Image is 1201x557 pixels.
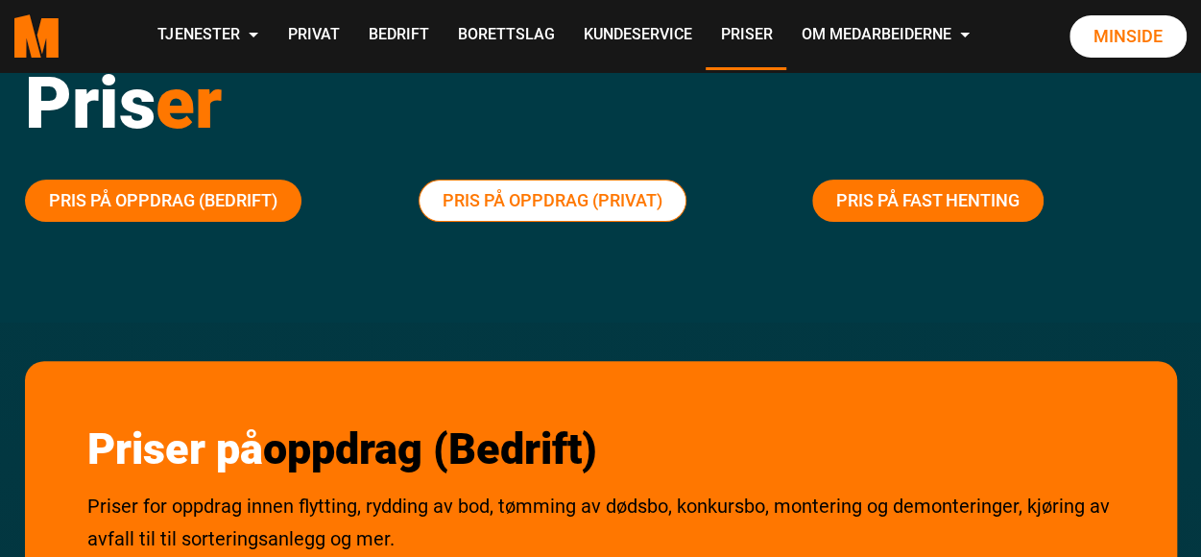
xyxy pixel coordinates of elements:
[25,180,301,222] a: Pris på oppdrag (Bedrift)
[568,2,706,70] a: Kundeservice
[87,424,1115,475] h2: Priser på
[353,2,443,70] a: Bedrift
[419,180,686,222] a: Pris på oppdrag (Privat)
[156,61,222,145] span: er
[443,2,568,70] a: Borettslag
[706,2,786,70] a: Priser
[25,60,1177,146] h1: Pris
[812,180,1044,222] a: Pris på fast henting
[273,2,353,70] a: Privat
[143,2,273,70] a: Tjenester
[263,424,597,474] span: oppdrag (Bedrift)
[786,2,984,70] a: Om Medarbeiderne
[87,495,1110,550] span: Priser for oppdrag innen flytting, rydding av bod, tømming av dødsbo, konkursbo, montering og dem...
[1069,15,1187,58] a: Minside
